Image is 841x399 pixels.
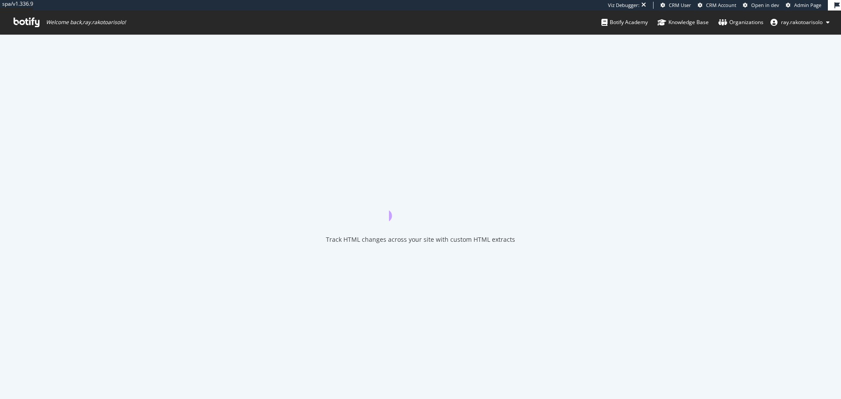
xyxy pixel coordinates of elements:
a: Organizations [718,11,763,34]
div: Knowledge Base [657,18,709,27]
span: Welcome back, ray.rakotoarisolo ! [46,19,126,26]
div: Organizations [718,18,763,27]
span: Admin Page [794,2,821,8]
a: Open in dev [743,2,779,9]
span: Open in dev [751,2,779,8]
a: CRM Account [698,2,736,9]
div: Track HTML changes across your site with custom HTML extracts [326,235,515,244]
button: ray.rakotoarisolo [763,15,837,29]
div: animation [389,190,452,221]
a: CRM User [661,2,691,9]
a: Admin Page [786,2,821,9]
div: Botify Academy [601,18,648,27]
span: CRM User [669,2,691,8]
div: Viz Debugger: [608,2,640,9]
a: Knowledge Base [657,11,709,34]
a: Botify Academy [601,11,648,34]
span: CRM Account [706,2,736,8]
span: ray.rakotoarisolo [781,18,823,26]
